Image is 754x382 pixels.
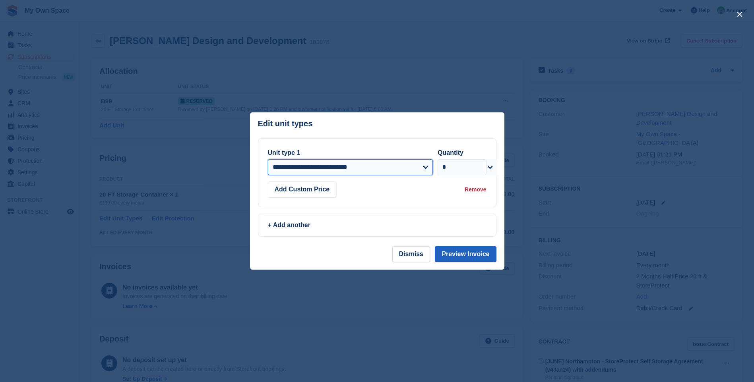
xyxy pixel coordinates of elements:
a: + Add another [258,214,496,237]
button: close [733,8,746,21]
button: Add Custom Price [268,181,337,197]
div: Remove [465,185,486,194]
label: Quantity [438,149,463,156]
button: Preview Invoice [435,246,496,262]
div: + Add another [268,220,487,230]
label: Unit type 1 [268,149,300,156]
p: Edit unit types [258,119,313,128]
button: Dismiss [392,246,430,262]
